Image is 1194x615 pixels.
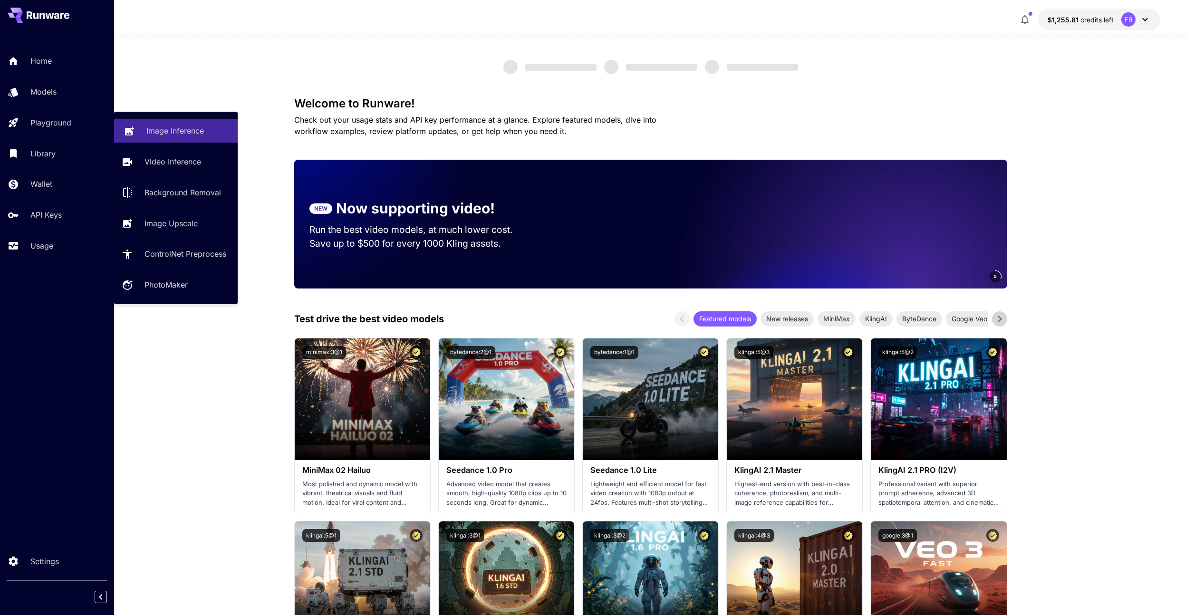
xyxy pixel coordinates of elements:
a: PhotoMaker [114,273,238,297]
h3: KlingAI 2.1 PRO (I2V) [878,466,999,475]
h3: Seedance 1.0 Lite [590,466,711,475]
p: Models [30,86,57,97]
span: Google Veo [946,314,993,324]
p: Usage [30,240,53,251]
a: ControlNet Preprocess [114,242,238,266]
p: Wallet [30,178,52,190]
a: Image Inference [114,119,238,143]
p: Highest-end version with best-in-class coherence, photorealism, and multi-image reference capabil... [734,480,855,508]
button: Certified Model – Vetted for best performance and includes a commercial license. [554,346,567,359]
p: Image Upscale [144,218,198,229]
p: Now supporting video! [336,198,495,219]
h3: Welcome to Runware! [294,97,1007,110]
h3: Seedance 1.0 Pro [446,466,567,475]
p: Run the best video models, at much lower cost. [309,223,531,237]
p: Settings [30,556,59,567]
p: Background Removal [144,187,221,198]
p: Home [30,55,52,67]
p: Professional variant with superior prompt adherence, advanced 3D spatiotemporal attention, and ci... [878,480,999,508]
p: Image Inference [146,125,204,136]
a: Image Upscale [114,211,238,235]
button: Certified Model – Vetted for best performance and includes a commercial license. [842,529,855,542]
button: klingai:5@3 [734,346,773,359]
button: klingai:5@1 [302,529,340,542]
button: klingai:5@2 [878,346,917,359]
span: $1,255.81 [1048,16,1080,24]
p: Playground [30,117,71,128]
button: klingai:4@3 [734,529,774,542]
p: Advanced video model that creates smooth, high-quality 1080p clips up to 10 seconds long. Great f... [446,480,567,508]
div: $1,255.80676 [1048,15,1114,25]
button: Certified Model – Vetted for best performance and includes a commercial license. [554,529,567,542]
button: Certified Model – Vetted for best performance and includes a commercial license. [842,346,855,359]
button: Collapse sidebar [95,591,107,603]
a: Video Inference [114,150,238,173]
p: ControlNet Preprocess [144,248,226,259]
h3: MiniMax 02 Hailuo [302,466,423,475]
div: Collapse sidebar [102,588,114,605]
p: API Keys [30,209,62,221]
span: credits left [1080,16,1114,24]
span: 5 [994,273,997,280]
h3: KlingAI 2.1 Master [734,466,855,475]
p: Lightweight and efficient model for fast video creation with 1080p output at 24fps. Features mult... [590,480,711,508]
button: Certified Model – Vetted for best performance and includes a commercial license. [986,346,999,359]
p: Test drive the best video models [294,312,444,326]
button: bytedance:1@1 [590,346,638,359]
p: Library [30,148,56,159]
img: alt [727,338,862,460]
img: alt [583,338,718,460]
p: Save up to $500 for every 1000 Kling assets. [309,237,531,250]
span: MiniMax [818,314,856,324]
span: ByteDance [896,314,942,324]
button: klingai:3@1 [446,529,484,542]
button: Certified Model – Vetted for best performance and includes a commercial license. [410,529,423,542]
p: PhotoMaker [144,279,188,290]
img: alt [439,338,574,460]
p: Video Inference [144,156,201,167]
button: Certified Model – Vetted for best performance and includes a commercial license. [698,529,711,542]
span: Check out your usage stats and API key performance at a glance. Explore featured models, dive int... [294,115,656,136]
span: KlingAI [859,314,893,324]
button: Certified Model – Vetted for best performance and includes a commercial license. [986,529,999,542]
span: Featured models [693,314,757,324]
img: alt [871,338,1006,460]
p: Most polished and dynamic model with vibrant, theatrical visuals and fluid motion. Ideal for vira... [302,480,423,508]
button: Certified Model – Vetted for best performance and includes a commercial license. [698,346,711,359]
button: minimax:3@1 [302,346,346,359]
div: FR [1121,12,1136,27]
button: Certified Model – Vetted for best performance and includes a commercial license. [410,346,423,359]
button: klingai:3@2 [590,529,629,542]
button: $1,255.80676 [1038,9,1160,30]
button: google:3@1 [878,529,917,542]
img: alt [295,338,430,460]
p: NEW [314,204,327,213]
span: New releases [761,314,814,324]
a: Background Removal [114,181,238,204]
button: bytedance:2@1 [446,346,495,359]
